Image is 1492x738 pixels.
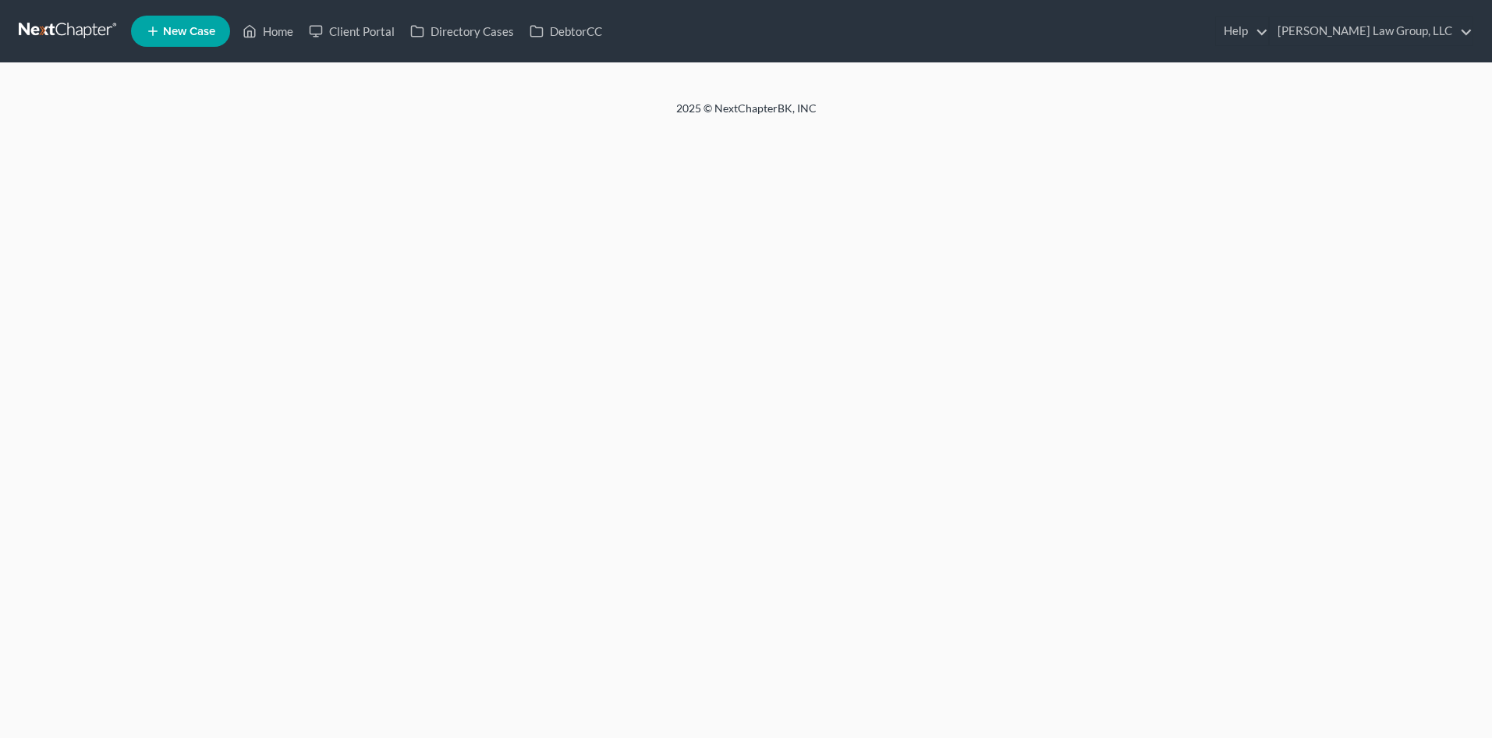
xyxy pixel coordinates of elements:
a: Directory Cases [402,17,522,45]
a: [PERSON_NAME] Law Group, LLC [1270,17,1473,45]
div: 2025 © NextChapterBK, INC [302,101,1191,129]
a: Home [235,17,301,45]
a: Help [1216,17,1268,45]
a: Client Portal [301,17,402,45]
a: DebtorCC [522,17,610,45]
new-legal-case-button: New Case [131,16,230,47]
